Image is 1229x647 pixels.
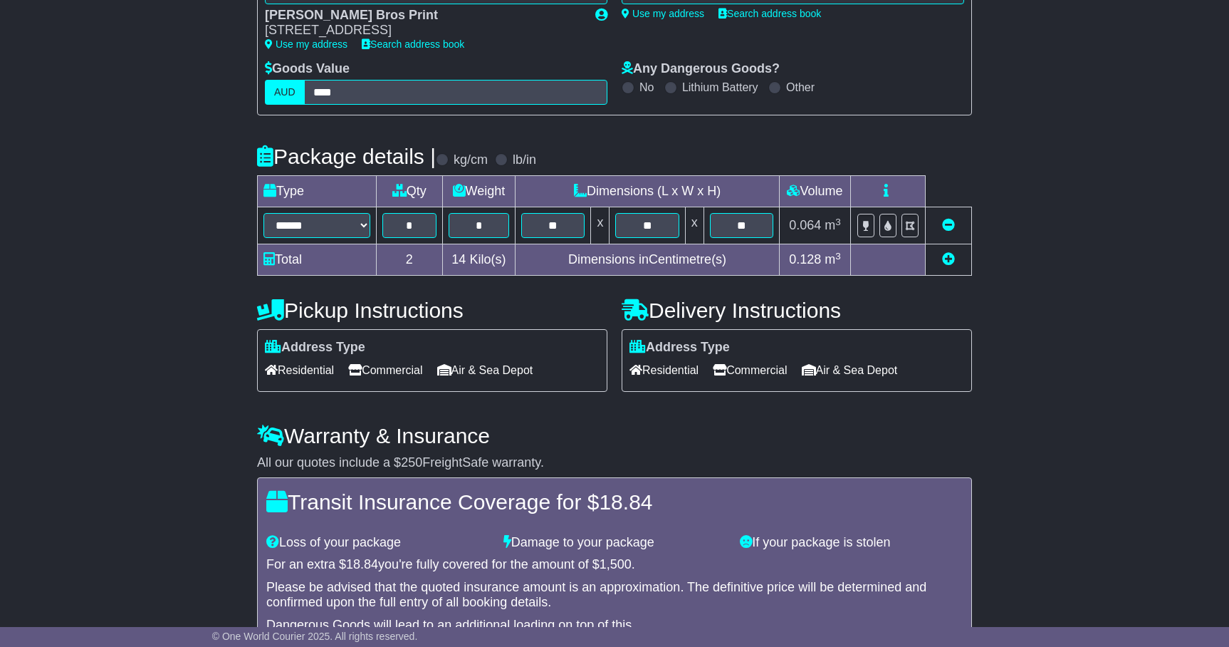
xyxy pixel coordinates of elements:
[789,218,821,232] span: 0.064
[377,244,443,276] td: 2
[257,145,436,168] h4: Package details |
[362,38,464,50] a: Search address book
[454,152,488,168] label: kg/cm
[265,8,581,24] div: [PERSON_NAME] Bros Print
[825,218,841,232] span: m
[257,424,972,447] h4: Warranty & Insurance
[622,8,704,19] a: Use my address
[682,81,758,94] label: Lithium Battery
[789,252,821,266] span: 0.128
[718,8,821,19] a: Search address book
[802,359,898,381] span: Air & Sea Depot
[265,80,305,105] label: AUD
[266,618,963,633] div: Dangerous Goods will lead to an additional loading on top of this.
[516,176,780,207] td: Dimensions (L x W x H)
[212,631,418,642] span: © One World Courier 2025. All rights reserved.
[835,217,841,227] sup: 3
[257,455,972,471] div: All our quotes include a $ FreightSafe warranty.
[265,23,581,38] div: [STREET_ADDRESS]
[348,359,422,381] span: Commercial
[779,176,850,207] td: Volume
[266,490,963,514] h4: Transit Insurance Coverage for $
[513,152,536,168] label: lb/in
[265,61,350,77] label: Goods Value
[266,580,963,611] div: Please be advised that the quoted insurance amount is an approximation. The definitive price will...
[629,340,730,356] label: Address Type
[786,81,815,94] label: Other
[942,252,955,266] a: Add new item
[258,244,377,276] td: Total
[639,81,654,94] label: No
[265,359,334,381] span: Residential
[265,340,365,356] label: Address Type
[825,252,841,266] span: m
[600,557,632,571] span: 1,500
[516,244,780,276] td: Dimensions in Centimetre(s)
[401,455,422,470] span: 250
[257,299,607,322] h4: Pickup Instructions
[591,207,610,244] td: x
[685,207,704,244] td: x
[599,490,652,514] span: 18.84
[266,557,963,573] div: For an extra $ you're fully covered for the amount of $ .
[437,359,533,381] span: Air & Sea Depot
[442,244,516,276] td: Kilo(s)
[629,359,699,381] span: Residential
[258,176,377,207] td: Type
[622,61,780,77] label: Any Dangerous Goods?
[733,535,970,551] div: If your package is stolen
[713,359,787,381] span: Commercial
[377,176,443,207] td: Qty
[265,38,347,50] a: Use my address
[451,252,466,266] span: 14
[346,557,378,571] span: 18.84
[442,176,516,207] td: Weight
[835,251,841,262] sup: 3
[496,535,733,551] div: Damage to your package
[259,535,496,551] div: Loss of your package
[942,218,955,232] a: Remove this item
[622,299,972,322] h4: Delivery Instructions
